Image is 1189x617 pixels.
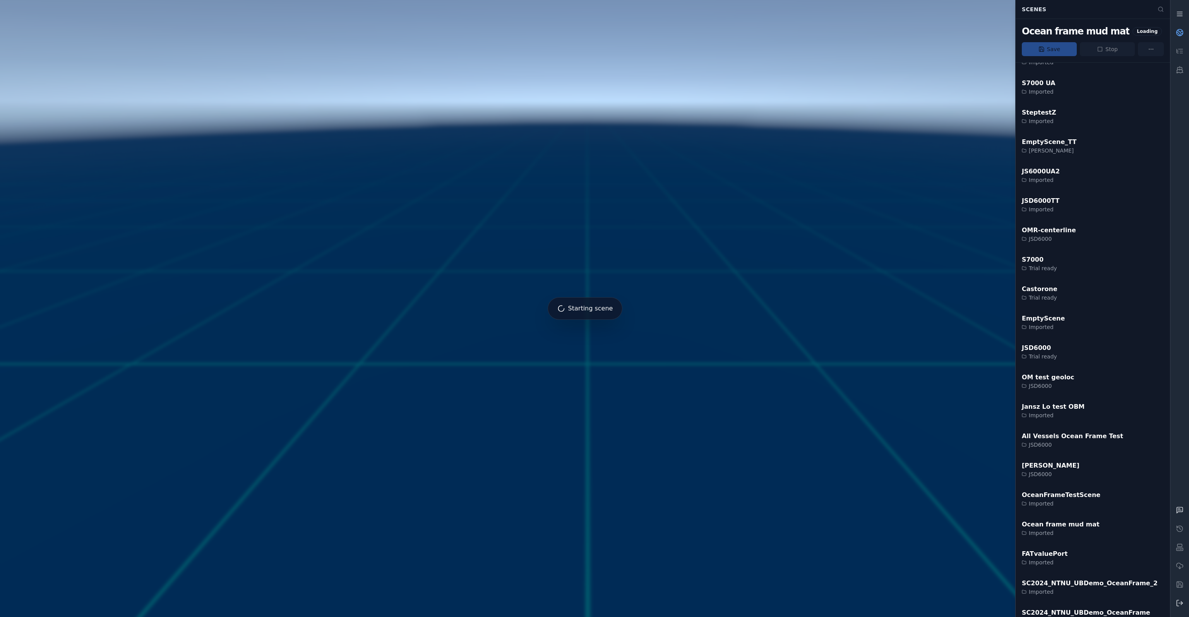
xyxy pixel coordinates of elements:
[1022,79,1055,88] div: S7000 UA
[1022,294,1057,302] div: Trial ready
[1022,588,1158,596] div: Imported
[1022,196,1059,206] div: JSD6000TT
[1022,441,1123,449] div: JSD6000
[1022,373,1074,382] div: OM test geoloc
[1022,25,1129,38] div: Ocean frame mud mat
[1022,264,1057,272] div: Trial ready
[1022,500,1100,507] div: Imported
[1022,108,1056,117] div: SteptestZ
[1022,147,1076,154] div: [PERSON_NAME]
[1022,549,1067,559] div: FATvaluePort
[1022,206,1059,213] div: Imported
[1022,167,1060,176] div: JS6000UA2
[1022,353,1057,360] div: Trial ready
[1022,432,1123,441] div: All Vessels Ocean Frame Test
[1022,470,1079,478] div: JSD6000
[1022,529,1100,537] div: Imported
[1022,343,1057,353] div: JSD6000
[1022,490,1100,500] div: OceanFrameTestScene
[1022,402,1084,411] div: Jansz Lo test OBM
[1022,559,1067,566] div: Imported
[1017,2,1153,17] div: Scenes
[1022,520,1100,529] div: Ocean frame mud mat
[1022,382,1074,390] div: JSD6000
[1022,88,1055,96] div: Imported
[1022,176,1060,184] div: Imported
[1022,226,1076,235] div: OMR-centerline
[1022,137,1076,147] div: EmptyScene_TT
[1022,235,1076,243] div: JSD6000
[1022,255,1057,264] div: S7000
[1022,285,1057,294] div: Castorone
[1022,117,1056,125] div: Imported
[1022,323,1065,331] div: Imported
[1022,461,1079,470] div: [PERSON_NAME]
[1022,411,1084,419] div: Imported
[1022,579,1158,588] div: SC2024_NTNU_UBDemo_OceanFrame_2
[1132,27,1162,36] div: Loading
[1022,314,1065,323] div: EmptyScene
